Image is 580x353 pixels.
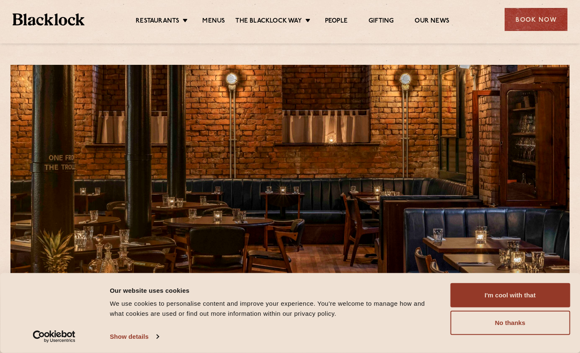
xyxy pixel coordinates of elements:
div: Book Now [505,8,567,31]
a: The Blacklock Way [235,17,302,26]
div: We use cookies to personalise content and improve your experience. You're welcome to manage how a... [110,299,441,319]
button: I'm cool with that [450,283,570,307]
a: Menus [202,17,225,26]
button: No thanks [450,311,570,335]
div: Our website uses cookies [110,285,441,295]
a: Show details [110,330,158,343]
a: Our News [415,17,449,26]
a: Usercentrics Cookiebot - opens in a new window [18,330,91,343]
img: BL_Textured_Logo-footer-cropped.svg [13,13,85,26]
a: Restaurants [136,17,179,26]
a: Gifting [369,17,394,26]
a: People [325,17,348,26]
